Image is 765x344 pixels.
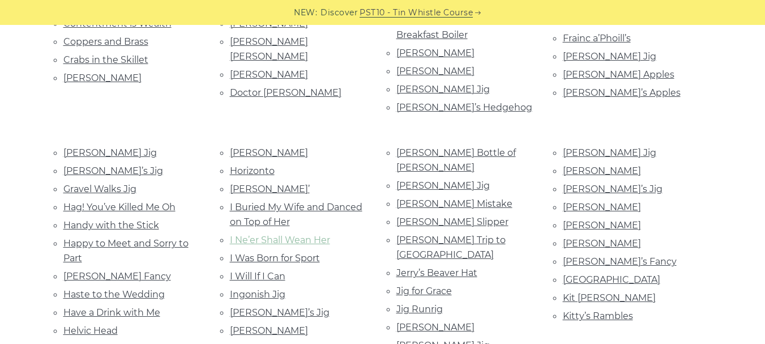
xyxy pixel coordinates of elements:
a: I Was Born for Sport [230,253,320,264]
a: Jig for Grace [396,286,452,296]
a: [PERSON_NAME] Bottle of [PERSON_NAME] [396,147,516,173]
a: [PERSON_NAME] [230,69,308,80]
a: PST10 - Tin Whistle Course [360,6,473,19]
a: [PERSON_NAME] [563,165,641,176]
a: I Ne’er Shall Wean Her [230,235,330,245]
a: [PERSON_NAME] [396,322,475,333]
a: [PERSON_NAME] [396,66,475,77]
a: [PERSON_NAME] Jig [396,84,490,95]
a: Helvic Head [63,325,118,336]
a: Frainc a’Phoill’s [563,33,631,44]
a: [PERSON_NAME] [396,48,475,58]
span: NEW: [294,6,317,19]
a: Kit [PERSON_NAME] [563,292,656,303]
a: [PERSON_NAME] Trip to [GEOGRAPHIC_DATA] [396,235,506,260]
a: [PERSON_NAME]’ [230,184,310,194]
a: [PERSON_NAME] [PERSON_NAME] [230,36,308,62]
a: [PERSON_NAME]’s Jig [63,165,163,176]
a: I Will If I Can [230,271,285,282]
a: Happy to Meet and Sorry to Part [63,238,189,264]
a: Hag! You’ve Killed Me Oh [63,202,176,213]
span: Discover [320,6,358,19]
a: Crabs in the Skillet [63,54,148,65]
a: Haste to the Wedding [63,289,165,300]
a: [PERSON_NAME] Apples [563,69,674,80]
a: Horizonto [230,165,275,176]
a: Gravel Walks Jig [63,184,136,194]
a: [PERSON_NAME]’s Fancy [563,256,677,267]
a: [PERSON_NAME] Jig [396,180,490,191]
a: [PERSON_NAME] Jig [563,51,656,62]
a: [PERSON_NAME] [563,220,641,231]
a: Jig Runrig [396,304,443,315]
a: Coppers and Brass [63,36,148,47]
a: [PERSON_NAME] [563,202,641,213]
a: [PERSON_NAME] [563,238,641,249]
a: [PERSON_NAME]’s Jig [230,307,330,318]
a: [PERSON_NAME] [63,73,142,83]
a: [PERSON_NAME] Mistake [396,198,512,209]
a: [PERSON_NAME] Slipper [396,216,508,227]
a: [PERSON_NAME] [230,325,308,336]
a: [PERSON_NAME] [230,147,308,158]
a: Handy with the Stick [63,220,159,231]
a: [PERSON_NAME]’s Jig [563,184,663,194]
a: [PERSON_NAME] Jig [563,147,656,158]
a: [PERSON_NAME] Fancy [63,271,171,282]
a: [PERSON_NAME]’s Hedgehog [396,102,532,113]
a: Have a Drink with Me [63,307,160,318]
a: Ingonish Jig [230,289,285,300]
a: [PERSON_NAME] Jig [63,147,157,158]
a: I Buried My Wife and Danced on Top of Her [230,202,362,227]
a: [GEOGRAPHIC_DATA] [563,274,660,285]
a: Jerry’s Beaver Hat [396,267,477,278]
a: Kitty’s Rambles [563,311,633,321]
a: [PERSON_NAME]’s Apples [563,87,681,98]
a: Doctor [PERSON_NAME] [230,87,341,98]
